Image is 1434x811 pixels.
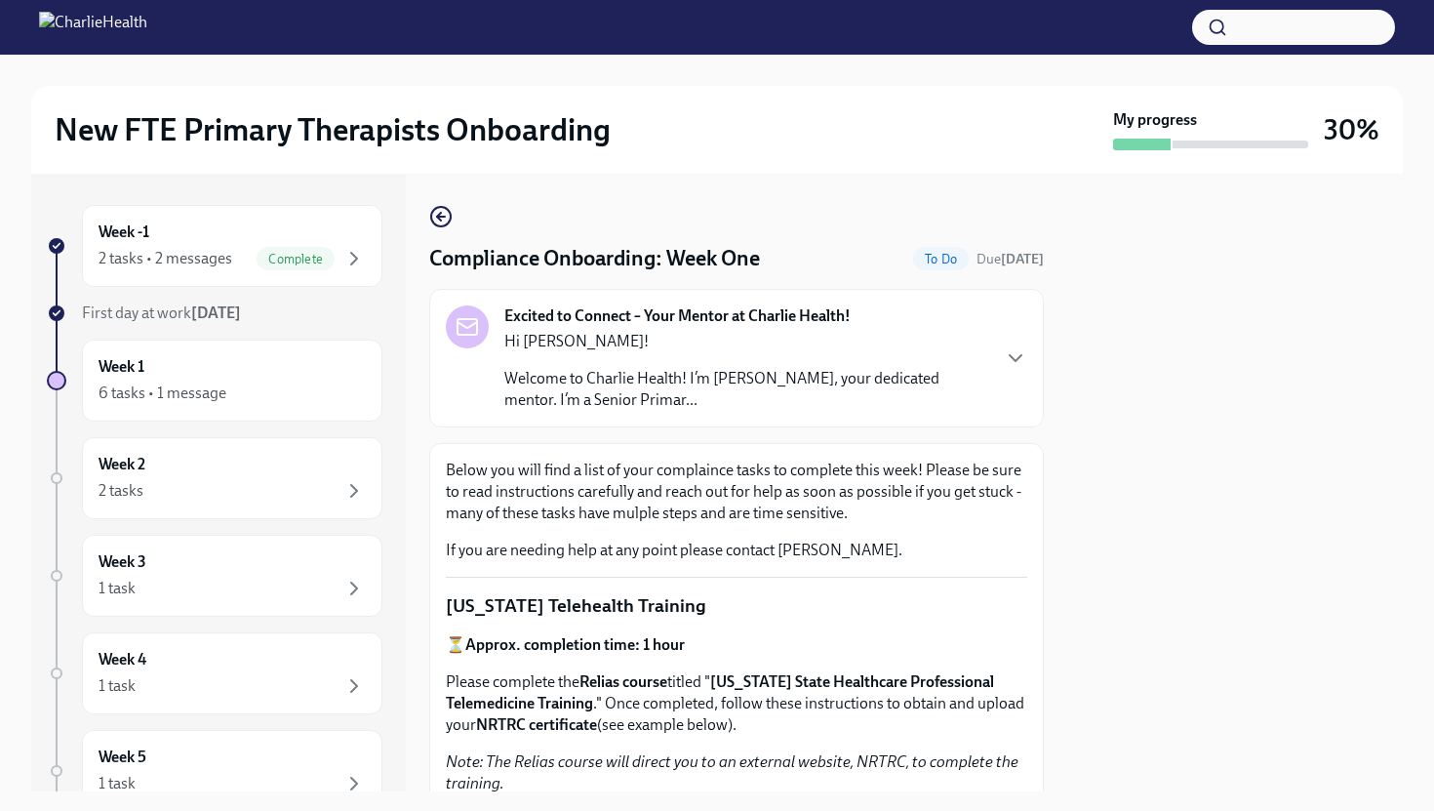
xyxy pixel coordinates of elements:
[465,635,685,654] strong: Approx. completion time: 1 hour
[476,715,597,734] strong: NRTRC certificate
[99,454,145,475] h6: Week 2
[99,773,136,794] div: 1 task
[99,222,149,243] h6: Week -1
[1001,251,1044,267] strong: [DATE]
[446,460,1027,524] p: Below you will find a list of your complaince tasks to complete this week! Please be sure to read...
[429,244,760,273] h4: Compliance Onboarding: Week One
[99,480,143,502] div: 2 tasks
[976,250,1044,268] span: August 24th, 2025 10:00
[99,747,146,768] h6: Week 5
[446,672,994,712] strong: [US_STATE] State Healthcare Professional Telemedicine Training
[99,356,144,378] h6: Week 1
[257,252,335,266] span: Complete
[99,248,232,269] div: 2 tasks • 2 messages
[99,675,136,697] div: 1 task
[913,252,969,266] span: To Do
[47,340,382,422] a: Week 16 tasks • 1 message
[504,305,851,327] strong: Excited to Connect – Your Mentor at Charlie Health!
[1113,109,1197,131] strong: My progress
[47,205,382,287] a: Week -12 tasks • 2 messagesComplete
[191,304,241,322] strong: [DATE]
[99,649,146,670] h6: Week 4
[976,251,1044,267] span: Due
[446,593,1027,619] p: [US_STATE] Telehealth Training
[579,672,667,691] strong: Relias course
[504,331,988,352] p: Hi [PERSON_NAME]!
[99,383,226,404] div: 6 tasks • 1 message
[55,110,611,149] h2: New FTE Primary Therapists Onboarding
[99,578,136,599] div: 1 task
[446,540,1027,561] p: If you are needing help at any point please contact [PERSON_NAME].
[504,368,988,411] p: Welcome to Charlie Health! I’m [PERSON_NAME], your dedicated mentor. I’m a Senior Primar...
[47,632,382,714] a: Week 41 task
[99,551,146,573] h6: Week 3
[39,12,147,43] img: CharlieHealth
[446,671,1027,736] p: Please complete the titled " ." Once completed, follow these instructions to obtain and upload yo...
[446,634,1027,656] p: ⏳
[1324,112,1379,147] h3: 30%
[47,303,382,324] a: First day at work[DATE]
[47,535,382,617] a: Week 31 task
[82,304,241,322] span: First day at work
[446,752,1018,792] em: Note: The Relias course will direct you to an external website, NRTRC, to complete the training.
[47,437,382,519] a: Week 22 tasks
